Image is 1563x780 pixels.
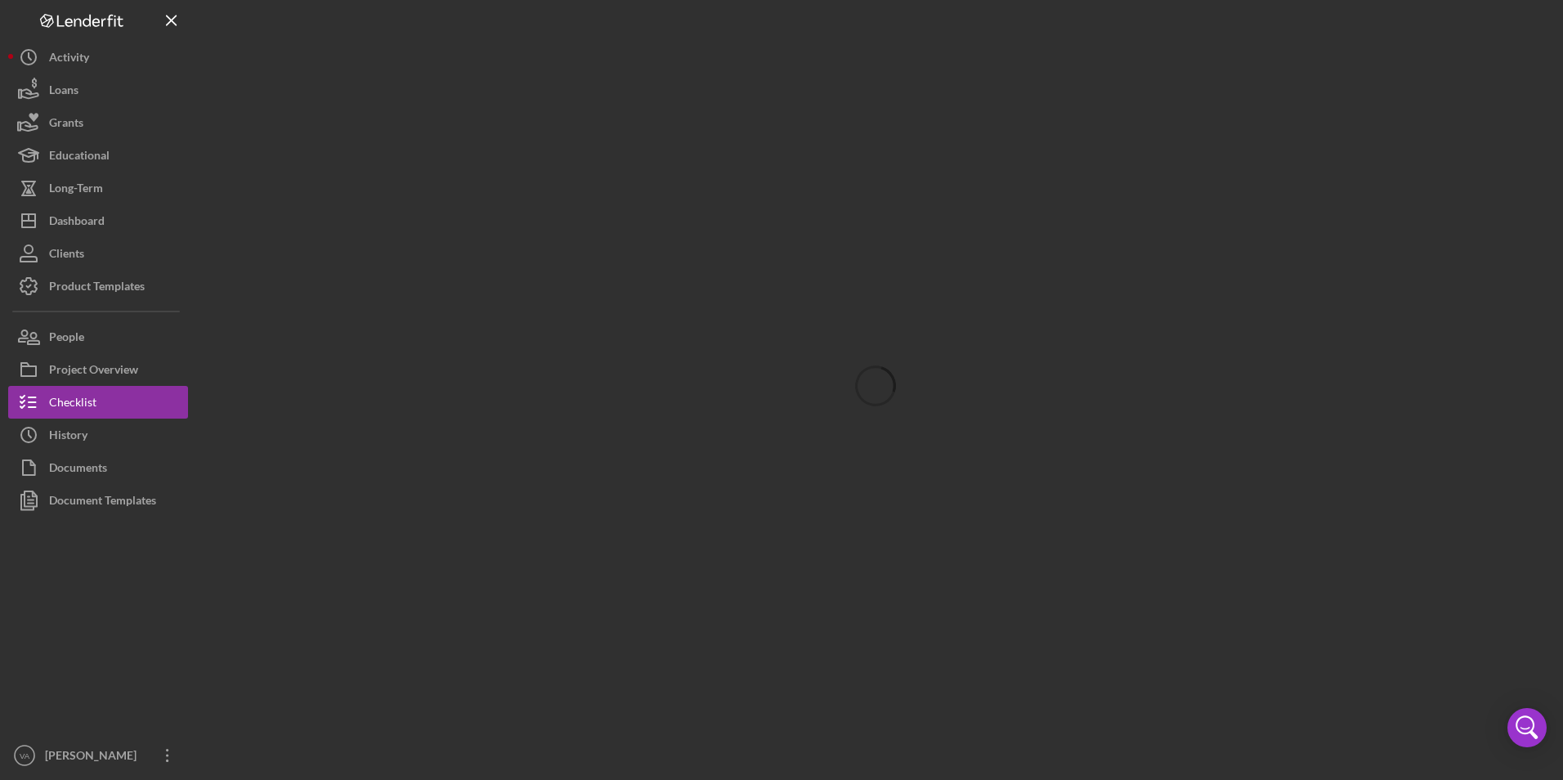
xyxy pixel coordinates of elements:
button: Loans [8,74,188,106]
button: Clients [8,237,188,270]
button: People [8,321,188,353]
button: Checklist [8,386,188,419]
div: Document Templates [49,484,156,521]
div: History [49,419,87,455]
button: Project Overview [8,353,188,386]
button: Product Templates [8,270,188,303]
button: History [8,419,188,451]
div: Product Templates [49,270,145,307]
button: Document Templates [8,484,188,517]
div: Educational [49,139,110,176]
button: Grants [8,106,188,139]
div: Grants [49,106,83,143]
div: Documents [49,451,107,488]
button: Educational [8,139,188,172]
div: Dashboard [49,204,105,241]
button: Long-Term [8,172,188,204]
div: Loans [49,74,78,110]
div: Activity [49,41,89,78]
button: Documents [8,451,188,484]
button: VA[PERSON_NAME] [8,739,188,772]
button: Activity [8,41,188,74]
div: Project Overview [49,353,138,390]
button: Dashboard [8,204,188,237]
div: Checklist [49,386,96,423]
text: VA [20,751,30,760]
div: Clients [49,237,84,274]
div: [PERSON_NAME] [41,739,147,776]
div: Long-Term [49,172,103,208]
div: Open Intercom Messenger [1507,708,1547,747]
div: People [49,321,84,357]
